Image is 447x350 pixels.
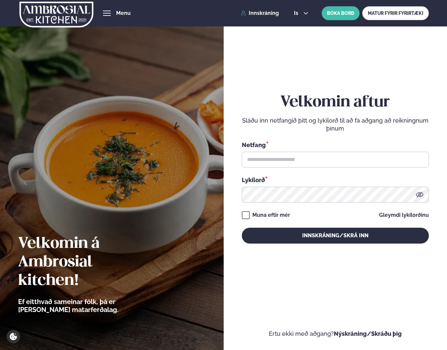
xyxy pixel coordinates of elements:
a: Nýskráning/Skráðu þig [334,330,402,337]
p: Ef eitthvað sameinar fólk, þá er [PERSON_NAME] matarferðalag. [18,298,155,314]
p: Ertu ekki með aðgang? [241,330,429,338]
p: Sláðu inn netfangið þitt og lykilorð til að fá aðgang að reikningnum þínum [242,117,429,133]
a: MATUR FYRIR FYRIRTÆKI [362,6,429,20]
h2: Velkomin á Ambrosial kitchen! [18,235,155,290]
div: Netfang [242,140,429,149]
div: Lykilorð [242,175,429,184]
button: is [289,11,313,16]
img: logo [19,1,93,28]
button: hamburger [103,9,111,17]
h2: Velkomin aftur [242,93,429,112]
a: Cookie settings [7,330,20,343]
button: Innskráning/Skrá inn [242,228,429,244]
button: BÓKA BORÐ [322,6,360,20]
a: Gleymdi lykilorðinu [379,213,429,218]
a: Innskráning [241,10,279,16]
span: is [294,11,300,16]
